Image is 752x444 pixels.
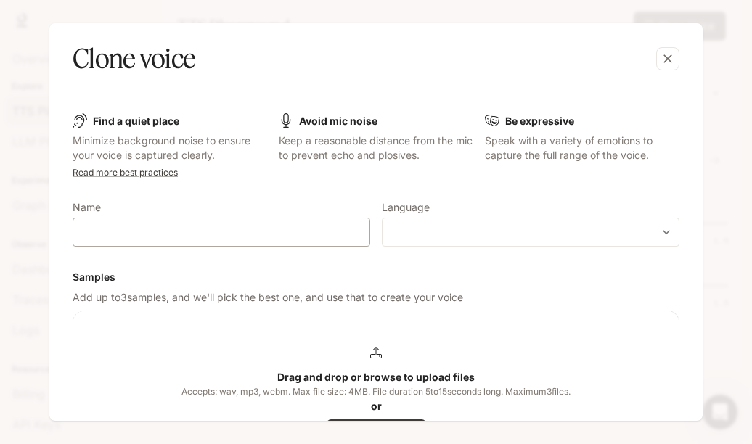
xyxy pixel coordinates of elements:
b: Drag and drop or browse to upload files [277,371,475,383]
p: Speak with a variety of emotions to capture the full range of the voice. [485,133,679,163]
p: Keep a reasonable distance from the mic to prevent echo and plosives. [279,133,473,163]
b: or [371,400,382,412]
p: Name [73,202,101,213]
p: Language [382,202,430,213]
p: Add up to 3 samples, and we'll pick the best one, and use that to create your voice [73,290,679,305]
span: Accepts: wav, mp3, webm. Max file size: 4MB. File duration 5 to 15 seconds long. Maximum 3 files. [181,385,571,399]
h6: Samples [73,270,679,284]
p: Minimize background noise to ensure your voice is captured clearly. [73,133,267,163]
h5: Clone voice [73,41,195,77]
b: Find a quiet place [93,115,179,127]
b: Avoid mic noise [299,115,377,127]
b: Be expressive [505,115,574,127]
a: Read more best practices [73,167,178,178]
div: ​ [383,225,679,239]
